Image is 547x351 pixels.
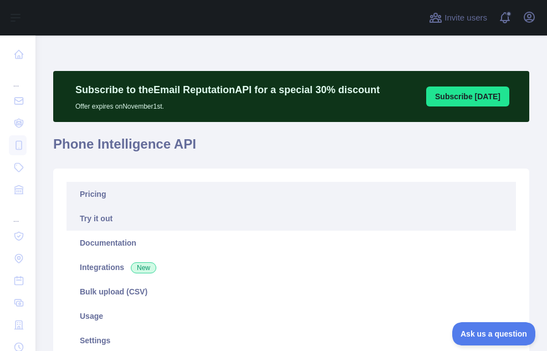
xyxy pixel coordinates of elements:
[67,231,516,255] a: Documentation
[427,9,489,27] button: Invite users
[131,262,156,273] span: New
[75,82,380,98] p: Subscribe to the Email Reputation API for a special 30 % discount
[67,279,516,304] a: Bulk upload (CSV)
[9,67,27,89] div: ...
[67,182,516,206] a: Pricing
[75,98,380,111] p: Offer expires on November 1st.
[67,206,516,231] a: Try it out
[53,135,529,162] h1: Phone Intelligence API
[426,87,509,106] button: Subscribe [DATE]
[9,202,27,224] div: ...
[452,322,536,345] iframe: Toggle Customer Support
[67,255,516,279] a: Integrations New
[67,304,516,328] a: Usage
[444,12,487,24] span: Invite users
